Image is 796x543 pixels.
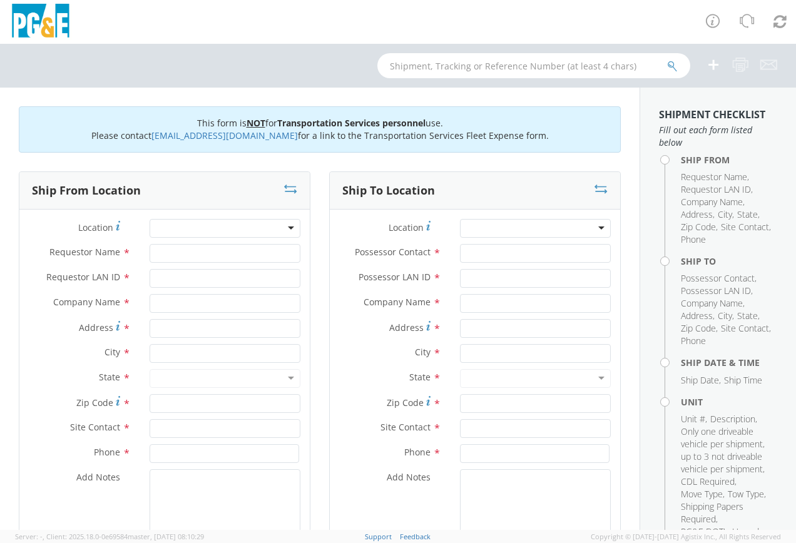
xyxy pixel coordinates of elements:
[247,117,265,129] u: NOT
[737,310,760,322] li: ,
[681,500,774,525] li: ,
[681,488,725,500] li: ,
[681,183,751,195] span: Requestor LAN ID
[32,185,141,197] h3: Ship From Location
[99,371,120,383] span: State
[718,208,732,220] span: City
[721,221,771,233] li: ,
[721,322,769,334] span: Site Contact
[681,183,753,196] li: ,
[681,475,737,488] li: ,
[681,322,718,335] li: ,
[681,221,718,233] li: ,
[681,297,743,309] span: Company Name
[364,296,431,308] span: Company Name
[681,208,713,220] span: Address
[681,208,715,221] li: ,
[70,421,120,433] span: Site Contact
[49,246,120,258] span: Requestor Name
[128,532,204,541] span: master, [DATE] 08:10:29
[681,358,777,367] h4: Ship Date & Time
[681,425,765,475] span: Only one driveable vehicle per shipment, up to 3 not driveable vehicle per shipment
[415,346,431,358] span: City
[94,446,120,458] span: Phone
[151,129,298,141] a: [EMAIL_ADDRESS][DOMAIN_NAME]
[721,322,771,335] li: ,
[681,171,747,183] span: Requestor Name
[681,413,707,425] li: ,
[681,397,777,407] h4: Unit
[681,155,777,165] h4: Ship From
[681,413,705,425] span: Unit #
[718,208,734,221] li: ,
[681,256,777,266] h4: Ship To
[728,488,764,500] span: Tow Type
[9,4,72,41] img: pge-logo-06675f144f4cfa6a6814.png
[737,208,760,221] li: ,
[387,471,431,483] span: Add Notes
[710,413,757,425] li: ,
[721,221,769,233] span: Site Contact
[681,171,749,183] li: ,
[404,446,431,458] span: Phone
[737,208,758,220] span: State
[389,221,424,233] span: Location
[681,310,713,322] span: Address
[681,425,774,475] li: ,
[724,374,762,386] span: Ship Time
[681,335,706,347] span: Phone
[681,285,753,297] li: ,
[79,322,113,333] span: Address
[53,296,120,308] span: Company Name
[409,371,431,383] span: State
[737,310,758,322] span: State
[681,475,735,487] span: CDL Required
[377,53,690,78] input: Shipment, Tracking or Reference Number (at least 4 chars)
[659,108,765,121] strong: Shipment Checklist
[380,421,431,433] span: Site Contact
[43,532,44,541] span: ,
[342,185,435,197] h3: Ship To Location
[718,310,732,322] span: City
[681,297,745,310] li: ,
[681,272,755,284] span: Possessor Contact
[355,246,431,258] span: Possessor Contact
[387,397,424,409] span: Zip Code
[681,221,716,233] span: Zip Code
[389,322,424,333] span: Address
[681,233,706,245] span: Phone
[681,310,715,322] li: ,
[659,124,777,149] span: Fill out each form listed below
[591,532,781,542] span: Copyright © [DATE]-[DATE] Agistix Inc., All Rights Reserved
[19,106,621,153] div: This form is for use. Please contact for a link to the Transportation Services Fleet Expense form.
[681,196,743,208] span: Company Name
[76,471,120,483] span: Add Notes
[728,488,766,500] li: ,
[710,413,755,425] span: Description
[681,500,743,525] span: Shipping Papers Required
[46,532,204,541] span: Client: 2025.18.0-0e69584
[76,397,113,409] span: Zip Code
[78,221,113,233] span: Location
[681,272,757,285] li: ,
[681,374,721,387] li: ,
[681,322,716,334] span: Zip Code
[365,532,392,541] a: Support
[681,374,719,386] span: Ship Date
[681,488,723,500] span: Move Type
[400,532,431,541] a: Feedback
[105,346,120,358] span: City
[46,271,120,283] span: Requestor LAN ID
[718,310,734,322] li: ,
[15,532,44,541] span: Server: -
[359,271,431,283] span: Possessor LAN ID
[681,196,745,208] li: ,
[277,117,426,129] b: Transportation Services personnel
[681,285,751,297] span: Possessor LAN ID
